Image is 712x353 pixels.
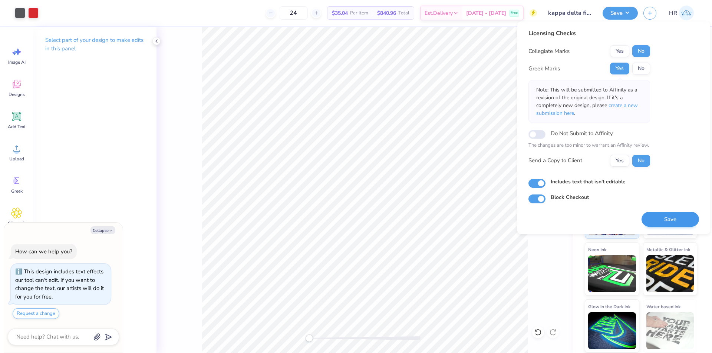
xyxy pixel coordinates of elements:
[603,7,638,20] button: Save
[551,193,589,201] label: Block Checkout
[610,45,629,57] button: Yes
[588,303,630,310] span: Glow in the Dark Ink
[632,63,650,74] button: No
[610,155,629,167] button: Yes
[4,220,29,232] span: Clipart & logos
[646,312,694,349] img: Water based Ink
[15,268,104,300] div: This design includes text effects our tool can't edit. If you want to change the text, our artist...
[9,156,24,162] span: Upload
[350,9,368,17] span: Per Item
[306,334,313,342] div: Accessibility label
[646,303,680,310] span: Water based Ink
[15,248,72,255] div: How can we help you?
[45,36,145,53] p: Select part of your design to make edits in this panel
[8,59,26,65] span: Image AI
[646,255,694,292] img: Metallic & Glitter Ink
[466,9,506,17] span: [DATE] - [DATE]
[551,178,626,186] label: Includes text that isn't editable
[669,9,677,17] span: HR
[528,142,650,149] p: The changes are too minor to warrant an Affinity review.
[632,155,650,167] button: No
[528,29,650,38] div: Licensing Checks
[377,9,396,17] span: $840.96
[425,9,453,17] span: Est. Delivery
[528,47,570,56] div: Collegiate Marks
[610,63,629,74] button: Yes
[551,129,613,138] label: Do Not Submit to Affinity
[511,10,518,16] span: Free
[588,312,636,349] img: Glow in the Dark Ink
[536,86,642,117] p: Note: This will be submitted to Affinity as a revision of the original design. If it's a complete...
[398,9,409,17] span: Total
[632,45,650,57] button: No
[642,212,699,227] button: Save
[679,6,694,20] img: Hazel Del Rosario
[90,226,115,234] button: Collapse
[588,246,606,253] span: Neon Ink
[279,6,308,20] input: – –
[11,188,23,194] span: Greek
[528,156,582,165] div: Send a Copy to Client
[543,6,597,20] input: Untitled Design
[528,64,560,73] div: Greek Marks
[13,308,59,319] button: Request a change
[9,91,25,97] span: Designs
[646,246,690,253] span: Metallic & Glitter Ink
[588,255,636,292] img: Neon Ink
[666,6,697,20] a: HR
[8,124,26,130] span: Add Text
[332,9,348,17] span: $35.04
